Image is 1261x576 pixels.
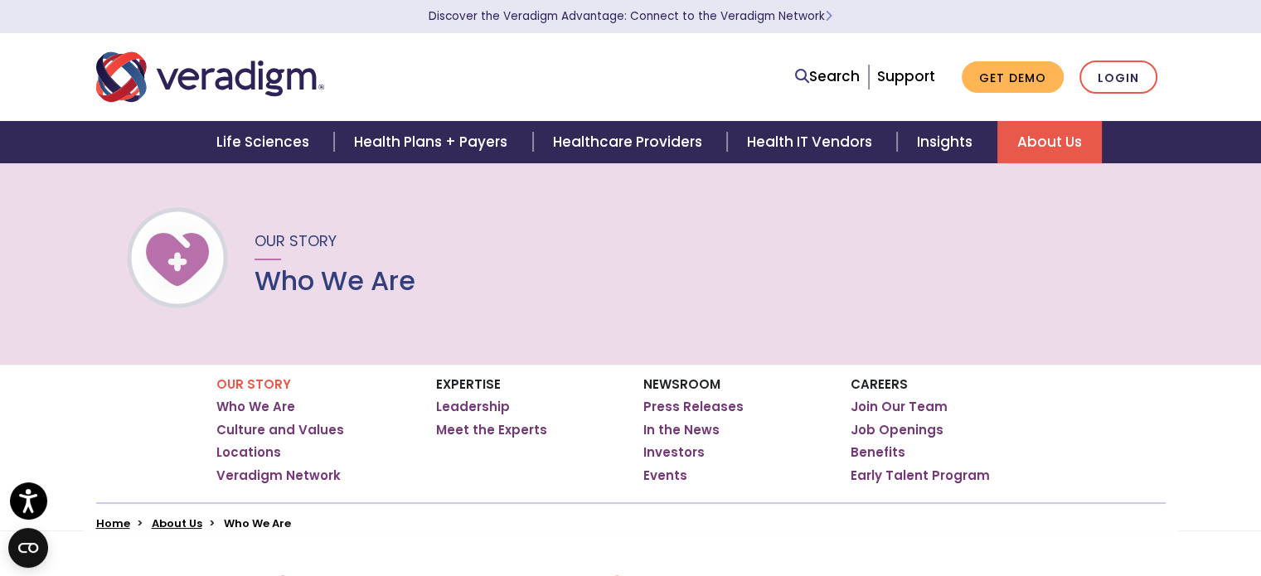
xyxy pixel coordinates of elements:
a: About Us [997,121,1102,163]
a: Discover the Veradigm Advantage: Connect to the Veradigm NetworkLearn More [429,8,832,24]
a: Locations [216,444,281,461]
a: Health Plans + Payers [334,121,532,163]
a: In the News [643,422,720,438]
a: Meet the Experts [436,422,547,438]
span: Our Story [255,230,337,251]
a: Job Openings [851,422,943,438]
button: Open CMP widget [8,528,48,568]
a: Leadership [436,399,510,415]
a: Investors [643,444,705,461]
a: Veradigm Network [216,467,341,484]
a: Get Demo [962,61,1064,94]
a: Search [795,65,860,88]
a: Join Our Team [851,399,948,415]
iframe: Drift Chat Widget [943,457,1241,556]
a: Home [96,515,130,531]
a: Insights [897,121,997,163]
a: Healthcare Providers [533,121,727,163]
a: Press Releases [643,399,744,415]
a: Life Sciences [196,121,334,163]
span: Learn More [825,8,832,24]
a: Events [643,467,687,484]
a: Benefits [851,444,905,461]
a: Health IT Vendors [727,121,897,163]
a: About Us [152,515,202,531]
a: Early Talent Program [851,467,990,484]
img: Veradigm logo [96,50,324,104]
a: Support [877,66,935,86]
a: Who We Are [216,399,295,415]
a: Culture and Values [216,422,344,438]
h1: Who We Are [255,265,415,297]
a: Login [1079,61,1157,94]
